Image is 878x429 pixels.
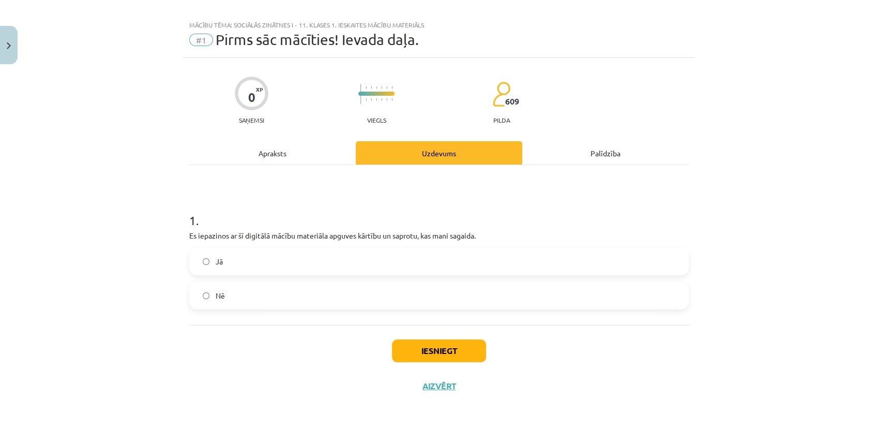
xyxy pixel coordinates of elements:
[391,98,392,101] img: icon-short-line-57e1e144782c952c97e751825c79c345078a6d821885a25fce030b3d8c18986b.svg
[381,86,382,89] img: icon-short-line-57e1e144782c952c97e751825c79c345078a6d821885a25fce030b3d8c18986b.svg
[392,339,486,362] button: Iesniegt
[356,141,522,165] div: Uzdevums
[371,98,372,101] img: icon-short-line-57e1e144782c952c97e751825c79c345078a6d821885a25fce030b3d8c18986b.svg
[505,97,519,106] span: 609
[235,116,268,124] p: Saņemsi
[371,86,372,89] img: icon-short-line-57e1e144782c952c97e751825c79c345078a6d821885a25fce030b3d8c18986b.svg
[189,141,356,165] div: Apraksts
[189,21,689,28] div: Mācību tēma: Sociālās zinātnes i - 11. klases 1. ieskaites mācību materiāls
[256,86,263,92] span: XP
[419,381,459,391] button: Aizvērt
[7,42,11,49] img: icon-close-lesson-0947bae3869378f0d4975bcd49f059093ad1ed9edebbc8119c70593378902aed.svg
[189,195,689,227] h1: 1 .
[522,141,689,165] div: Palīdzība
[360,84,361,104] img: icon-long-line-d9ea69661e0d244f92f715978eff75569469978d946b2353a9bb055b3ed8787d.svg
[367,116,386,124] p: Viegls
[203,258,209,265] input: Jā
[376,98,377,101] img: icon-short-line-57e1e144782c952c97e751825c79c345078a6d821885a25fce030b3d8c18986b.svg
[366,86,367,89] img: icon-short-line-57e1e144782c952c97e751825c79c345078a6d821885a25fce030b3d8c18986b.svg
[216,290,225,301] span: Nē
[203,292,209,299] input: Nē
[366,98,367,101] img: icon-short-line-57e1e144782c952c97e751825c79c345078a6d821885a25fce030b3d8c18986b.svg
[391,86,392,89] img: icon-short-line-57e1e144782c952c97e751825c79c345078a6d821885a25fce030b3d8c18986b.svg
[216,256,223,267] span: Jā
[386,86,387,89] img: icon-short-line-57e1e144782c952c97e751825c79c345078a6d821885a25fce030b3d8c18986b.svg
[189,34,213,46] span: #1
[248,90,255,105] div: 0
[386,98,387,101] img: icon-short-line-57e1e144782c952c97e751825c79c345078a6d821885a25fce030b3d8c18986b.svg
[216,31,419,48] span: Pirms sāc mācīties! Ievada daļa.
[376,86,377,89] img: icon-short-line-57e1e144782c952c97e751825c79c345078a6d821885a25fce030b3d8c18986b.svg
[493,116,510,124] p: pilda
[381,98,382,101] img: icon-short-line-57e1e144782c952c97e751825c79c345078a6d821885a25fce030b3d8c18986b.svg
[492,81,510,107] img: students-c634bb4e5e11cddfef0936a35e636f08e4e9abd3cc4e673bd6f9a4125e45ecb1.svg
[189,230,689,241] p: Es iepazinos ar šī digitālā mācību materiāla apguves kārtību un saprotu, kas mani sagaida.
